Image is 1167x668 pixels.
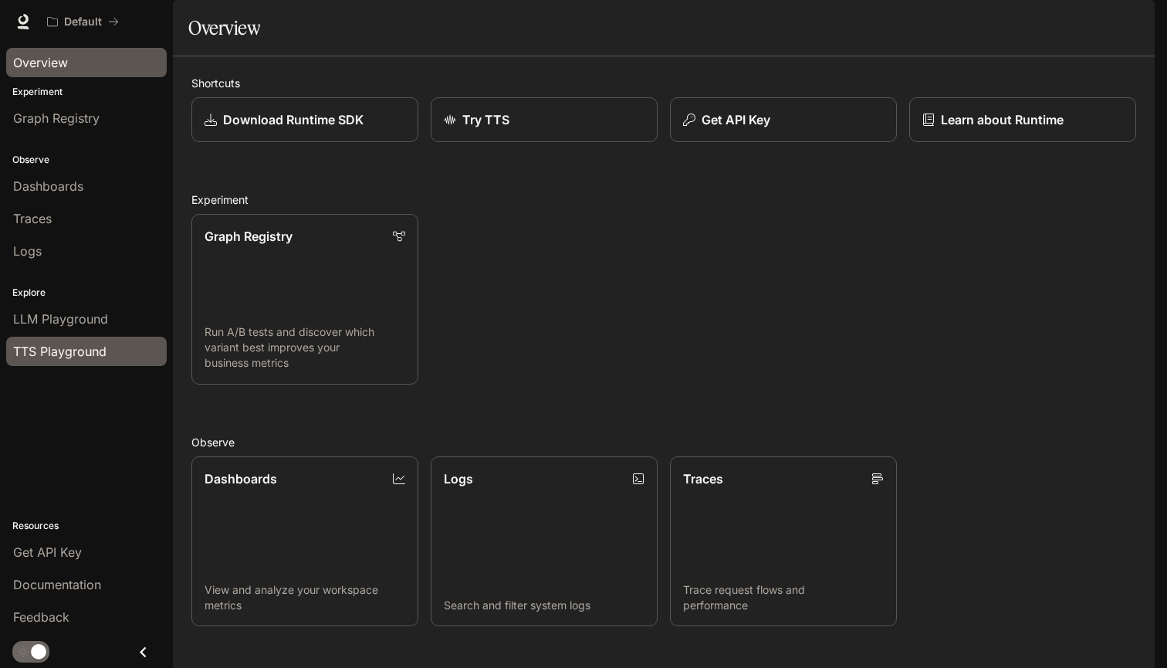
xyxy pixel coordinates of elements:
[40,6,126,37] button: All workspaces
[223,110,364,129] p: Download Runtime SDK
[191,192,1136,208] h2: Experiment
[431,456,658,627] a: LogsSearch and filter system logs
[205,470,277,488] p: Dashboards
[191,214,418,385] a: Graph RegistryRun A/B tests and discover which variant best improves your business metrics
[191,456,418,627] a: DashboardsView and analyze your workspace metrics
[670,456,897,627] a: TracesTrace request flows and performance
[191,434,1136,450] h2: Observe
[191,97,418,142] a: Download Runtime SDK
[205,227,293,246] p: Graph Registry
[670,97,897,142] button: Get API Key
[909,97,1136,142] a: Learn about Runtime
[683,470,723,488] p: Traces
[205,582,405,613] p: View and analyze your workspace metrics
[444,598,644,613] p: Search and filter system logs
[941,110,1064,129] p: Learn about Runtime
[444,470,473,488] p: Logs
[702,110,770,129] p: Get API Key
[462,110,509,129] p: Try TTS
[431,97,658,142] a: Try TTS
[64,15,102,29] p: Default
[205,324,405,371] p: Run A/B tests and discover which variant best improves your business metrics
[683,582,884,613] p: Trace request flows and performance
[188,12,260,43] h1: Overview
[191,75,1136,91] h2: Shortcuts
